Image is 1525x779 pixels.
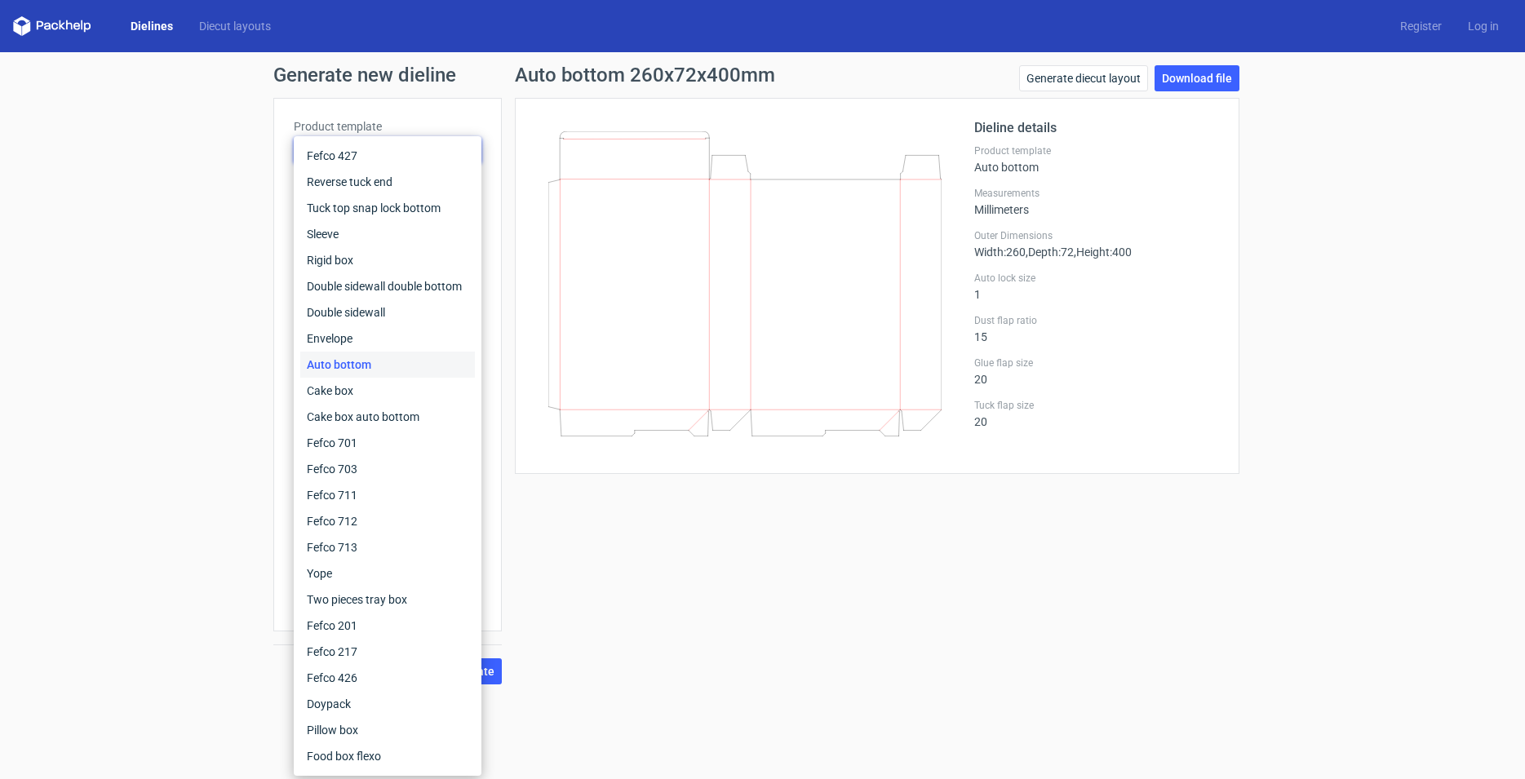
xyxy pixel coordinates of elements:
[300,586,475,613] div: Two pieces tray box
[300,247,475,273] div: Rigid box
[300,404,475,430] div: Cake box auto bottom
[974,118,1219,138] h2: Dieline details
[300,613,475,639] div: Fefco 201
[273,65,1252,85] h1: Generate new dieline
[1155,65,1239,91] a: Download file
[300,273,475,299] div: Double sidewall double bottom
[300,508,475,534] div: Fefco 712
[974,144,1219,174] div: Auto bottom
[974,144,1219,157] label: Product template
[300,430,475,456] div: Fefco 701
[974,272,1219,285] label: Auto lock size
[117,18,186,34] a: Dielines
[974,246,1026,259] span: Width : 260
[300,534,475,560] div: Fefco 713
[1455,18,1512,34] a: Log in
[974,229,1219,242] label: Outer Dimensions
[1387,18,1455,34] a: Register
[300,169,475,195] div: Reverse tuck end
[974,356,1219,386] div: 20
[300,143,475,169] div: Fefco 427
[515,65,775,85] h1: Auto bottom 260x72x400mm
[300,717,475,743] div: Pillow box
[300,482,475,508] div: Fefco 711
[300,560,475,586] div: Yope
[974,399,1219,412] label: Tuck flap size
[974,272,1219,301] div: 1
[974,187,1219,200] label: Measurements
[974,314,1219,343] div: 15
[300,378,475,404] div: Cake box
[974,187,1219,216] div: Millimeters
[300,325,475,352] div: Envelope
[1074,246,1132,259] span: , Height : 400
[294,118,481,135] label: Product template
[300,665,475,691] div: Fefco 426
[300,221,475,247] div: Sleeve
[300,456,475,482] div: Fefco 703
[300,299,475,325] div: Double sidewall
[300,639,475,665] div: Fefco 217
[974,356,1219,370] label: Glue flap size
[1019,65,1148,91] a: Generate diecut layout
[300,743,475,769] div: Food box flexo
[974,399,1219,428] div: 20
[300,352,475,378] div: Auto bottom
[300,691,475,717] div: Doypack
[186,18,284,34] a: Diecut layouts
[300,195,475,221] div: Tuck top snap lock bottom
[974,314,1219,327] label: Dust flap ratio
[1026,246,1074,259] span: , Depth : 72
